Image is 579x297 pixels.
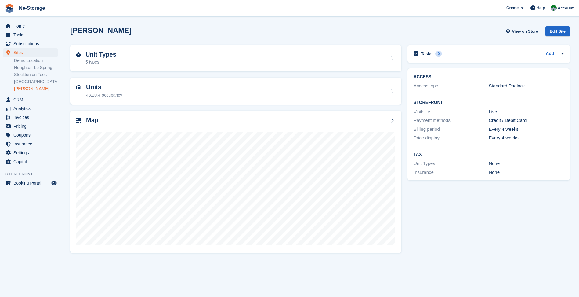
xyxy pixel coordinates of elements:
[5,4,14,13] img: stora-icon-8386f47178a22dfd0bd8f6a31ec36ba5ce8667c1dd55bd0f319d3a0aa187defe.svg
[86,92,122,98] div: 48.20% occupancy
[50,179,58,187] a: Preview store
[76,118,81,123] img: map-icn-33ee37083ee616e46c38cad1a60f524a97daa1e2b2c8c0bc3eb3415660979fc1.svg
[13,140,50,148] span: Insurance
[76,85,81,89] img: unit-icn-7be61d7bf1b0ce9d3e12c5938cc71ed9869f7b940bace4675aadf7bd6d80202e.svg
[13,122,50,130] span: Pricing
[13,48,50,57] span: Sites
[13,179,50,187] span: Booking Portal
[3,148,58,157] a: menu
[537,5,545,11] span: Help
[3,95,58,104] a: menu
[76,52,81,57] img: unit-type-icn-2b2737a686de81e16bb02015468b77c625bbabd49415b5ef34ead5e3b44a266d.svg
[13,131,50,139] span: Coupons
[86,84,122,91] h2: Units
[551,5,557,11] img: Charlotte Nesbitt
[414,108,489,116] div: Visibility
[489,117,564,124] div: Credit / Debit Card
[545,26,570,39] a: Edit Site
[14,79,58,85] a: [GEOGRAPHIC_DATA]
[70,78,401,105] a: Units 48.20% occupancy
[86,117,98,124] h2: Map
[3,39,58,48] a: menu
[414,75,564,79] h2: ACCESS
[489,82,564,90] div: Standard Padlock
[414,152,564,157] h2: Tax
[414,117,489,124] div: Payment methods
[489,134,564,141] div: Every 4 weeks
[512,28,538,35] span: View on Store
[3,104,58,113] a: menu
[506,5,519,11] span: Create
[70,45,401,72] a: Unit Types 5 types
[13,113,50,122] span: Invoices
[414,160,489,167] div: Unit Types
[14,72,58,78] a: Stockton on Tees
[3,122,58,130] a: menu
[3,157,58,166] a: menu
[13,22,50,30] span: Home
[3,131,58,139] a: menu
[421,51,433,57] h2: Tasks
[558,5,574,11] span: Account
[16,3,47,13] a: Ne-Storage
[14,65,58,71] a: Houghton-Le Spring
[545,26,570,36] div: Edit Site
[85,51,116,58] h2: Unit Types
[489,108,564,116] div: Live
[3,113,58,122] a: menu
[489,160,564,167] div: None
[3,179,58,187] a: menu
[414,100,564,105] h2: Storefront
[70,111,401,253] a: Map
[435,51,442,57] div: 0
[85,59,116,65] div: 5 types
[13,104,50,113] span: Analytics
[414,169,489,176] div: Insurance
[546,50,554,57] a: Add
[3,31,58,39] a: menu
[13,39,50,48] span: Subscriptions
[13,95,50,104] span: CRM
[14,58,58,64] a: Demo Location
[13,148,50,157] span: Settings
[414,126,489,133] div: Billing period
[5,171,61,177] span: Storefront
[414,82,489,90] div: Access type
[14,86,58,92] a: [PERSON_NAME]
[414,134,489,141] div: Price display
[13,31,50,39] span: Tasks
[70,26,132,35] h2: [PERSON_NAME]
[3,140,58,148] a: menu
[489,126,564,133] div: Every 4 weeks
[3,22,58,30] a: menu
[505,26,541,36] a: View on Store
[13,157,50,166] span: Capital
[489,169,564,176] div: None
[3,48,58,57] a: menu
